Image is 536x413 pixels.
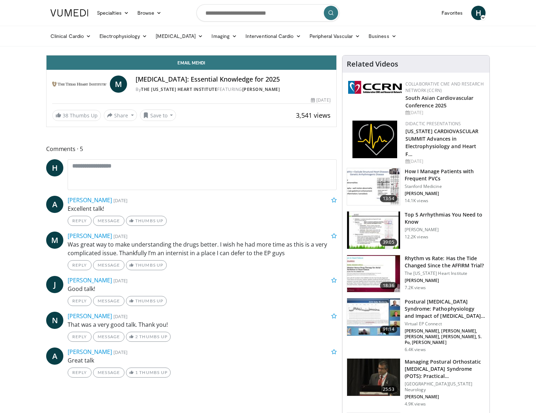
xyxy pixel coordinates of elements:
a: [PERSON_NAME] [68,196,112,204]
input: Search topics, interventions [196,4,340,21]
span: 25:53 [380,386,397,393]
span: 1 [135,370,138,375]
a: 38 Thumbs Up [52,110,101,121]
a: Message [93,260,125,270]
p: Excellent talk! [68,204,337,213]
span: 39:05 [380,239,397,246]
h4: Related Videos [347,60,398,68]
div: [DATE] [311,97,330,103]
a: [PERSON_NAME] [68,276,112,284]
a: Reply [68,216,92,226]
span: 18:36 [380,282,397,289]
a: Collaborative CME and Research Network (CCRN) [405,81,484,93]
a: H [471,6,486,20]
p: [PERSON_NAME] [405,278,485,283]
img: 1860aa7a-ba06-47e3-81a4-3dc728c2b4cf.png.150x105_q85_autocrop_double_scale_upscale_version-0.2.png [352,121,397,158]
a: [PERSON_NAME] [68,232,112,240]
a: 25:53 Managing Postural Orthostatic [MEDICAL_DATA] Syndrome (POTS): Practical… [GEOGRAPHIC_DATA][... [347,358,485,407]
p: Was great way to make understanding the drugs better. I wish he had more time as this is a very c... [68,240,337,257]
p: [PERSON_NAME] [405,227,485,233]
a: Interventional Cardio [241,29,305,43]
p: [GEOGRAPHIC_DATA][US_STATE] Neurology [405,381,485,393]
span: 91:14 [380,326,397,333]
p: Great talk [68,356,337,365]
h3: How I Manage Patients with Frequent PVCs [405,168,485,182]
span: 3,541 views [296,111,331,120]
p: 6.4K views [405,347,426,353]
a: Message [93,296,125,306]
span: 38 [63,112,68,119]
a: 39:05 Top 5 Arrhythmias You Need to Know [PERSON_NAME] 12.2K views [347,211,485,249]
p: The [US_STATE] Heart Institute [405,271,485,276]
a: Message [93,216,125,226]
a: Reply [68,260,92,270]
span: N [46,312,63,329]
a: Reply [68,296,92,306]
small: [DATE] [113,349,127,355]
p: [PERSON_NAME], [PERSON_NAME], [PERSON_NAME], [PERSON_NAME], S. Po, [PERSON_NAME] [405,328,485,345]
p: Stanford Medicine [405,184,485,189]
img: eb6d139b-1fa2-419e-a171-13e36c281eca.150x105_q85_crop-smart_upscale.jpg [347,168,400,205]
a: 13:54 How I Manage Patients with Frequent PVCs Stanford Medicine [PERSON_NAME] 14.1K views [347,168,485,206]
span: 2 [135,334,138,339]
button: Share [104,110,137,121]
p: 14.1K views [405,198,428,204]
div: Didactic Presentations [405,121,484,127]
a: Clinical Cardio [46,29,95,43]
a: Thumbs Up [126,260,166,270]
a: A [46,348,63,365]
p: 7.2K views [405,285,426,291]
a: J [46,276,63,293]
a: South Asian Cardiovascular Conference 2025 [405,94,474,109]
p: [PERSON_NAME] [405,394,485,400]
h3: Rhythm vs Rate: Has the Tide Changed Since the AFFIRM Trial? [405,255,485,269]
a: 91:14 Postural [MEDICAL_DATA] Syndrome: Pathophysiology and Impact of [MEDICAL_DATA] … Virtual EP... [347,298,485,353]
a: [US_STATE] CARDIOVASCULAR SUMMIT Advances in Electrophysiology and Heart F… [405,128,479,157]
p: 4.9K views [405,401,426,407]
a: Email Mehdi [47,55,336,70]
small: [DATE] [113,277,127,284]
span: M [110,76,127,93]
p: Good talk! [68,285,337,293]
img: a04ee3ba-8487-4636-b0fb-5e8d268f3737.png.150x105_q85_autocrop_double_scale_upscale_version-0.2.png [348,81,402,94]
a: A [46,196,63,213]
p: That was a very good talk. Thank you! [68,320,337,329]
a: Thumbs Up [126,296,166,306]
button: Save to [140,110,176,121]
span: Comments 5 [46,144,337,154]
a: [PERSON_NAME] [68,312,112,320]
h3: Top 5 Arrhythmias You Need to Know [405,211,485,225]
small: [DATE] [113,197,127,204]
a: H [46,159,63,176]
a: Specialties [93,6,133,20]
div: By FEATURING [136,86,330,93]
img: 8450d090-50e8-4655-b10b-5f0cc1c9b405.150x105_q85_crop-smart_upscale.jpg [347,359,400,396]
a: Business [364,29,401,43]
a: Electrophysiology [95,29,151,43]
a: The [US_STATE] Heart Institute [141,86,217,92]
p: 12.2K views [405,234,428,240]
a: Peripheral Vascular [305,29,364,43]
img: fd893042-b14a-49f1-9b12-ba3ffa4a5f7a.150x105_q85_crop-smart_upscale.jpg [347,298,400,336]
a: Thumbs Up [126,216,166,226]
a: [PERSON_NAME] [242,86,280,92]
img: VuMedi Logo [50,9,88,16]
a: Reply [68,332,92,342]
img: The Texas Heart Institute [52,76,107,93]
img: e6be7ba5-423f-4f4d-9fbf-6050eac7a348.150x105_q85_crop-smart_upscale.jpg [347,212,400,249]
small: [DATE] [113,233,127,239]
h4: [MEDICAL_DATA]: Essential Knowledge for 2025 [136,76,330,83]
p: [PERSON_NAME] [405,191,485,196]
p: Virtual EP Connect [405,321,485,327]
span: 13:54 [380,195,397,202]
a: Reply [68,368,92,378]
img: ec2c7e4b-2e60-4631-8939-1325775bd3e0.150x105_q85_crop-smart_upscale.jpg [347,255,400,292]
a: M [46,232,63,249]
a: [MEDICAL_DATA] [151,29,207,43]
a: 18:36 Rhythm vs Rate: Has the Tide Changed Since the AFFIRM Trial? The [US_STATE] Heart Institute... [347,255,485,293]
